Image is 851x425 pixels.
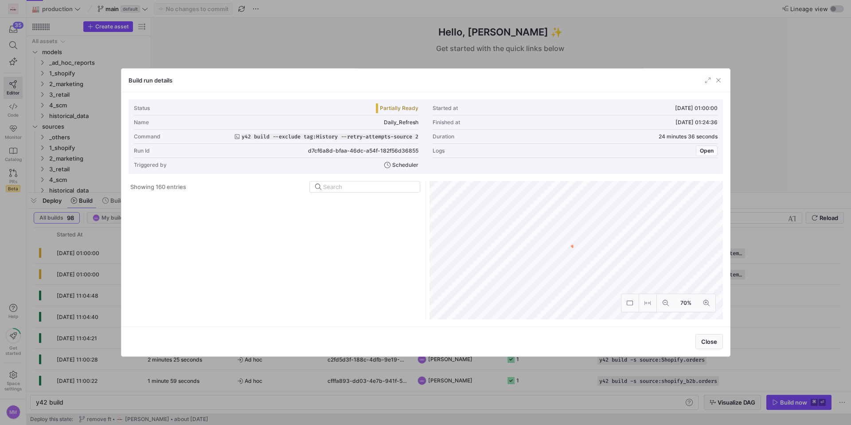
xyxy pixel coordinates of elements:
[134,134,160,140] div: Command
[433,148,445,154] div: Logs
[568,244,581,257] img: logo.gif
[380,105,418,111] span: Partially Ready
[696,146,718,156] button: Open
[433,134,454,140] div: Duration
[242,134,418,140] span: y42 build --exclude tag:History --retry-attempts-source 2
[308,148,418,154] span: d7cf6a8d-bfaa-46dc-a54f-182f56d36855
[679,298,693,308] span: 70%
[675,105,718,111] span: [DATE] 01:00:00
[323,183,414,190] input: Search
[134,119,149,126] div: Name
[675,119,718,126] span: [DATE] 01:24:36
[659,134,718,140] y42-duration: 24 minutes 36 seconds
[700,148,714,154] span: Open
[392,162,418,168] span: Scheduler
[134,105,150,111] div: Status
[134,162,167,168] div: Triggered by
[130,183,186,190] div: Showing 160 entries
[129,77,172,84] h3: Build run details
[433,119,460,126] div: Finished at
[695,334,723,349] button: Close
[675,294,698,312] button: 70%
[433,105,458,111] div: Started at
[134,148,150,154] div: Run Id
[701,338,717,345] span: Close
[384,119,418,126] span: Daily_Refresh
